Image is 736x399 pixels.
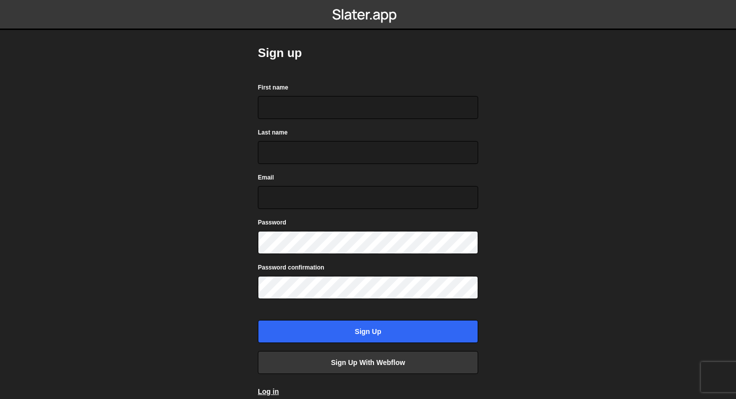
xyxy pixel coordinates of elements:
[258,45,478,61] h2: Sign up
[258,172,274,182] label: Email
[258,82,288,92] label: First name
[258,127,287,137] label: Last name
[258,262,324,272] label: Password confirmation
[258,387,279,395] a: Log in
[258,217,286,227] label: Password
[258,320,478,343] input: Sign up
[258,351,478,374] a: Sign up with Webflow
